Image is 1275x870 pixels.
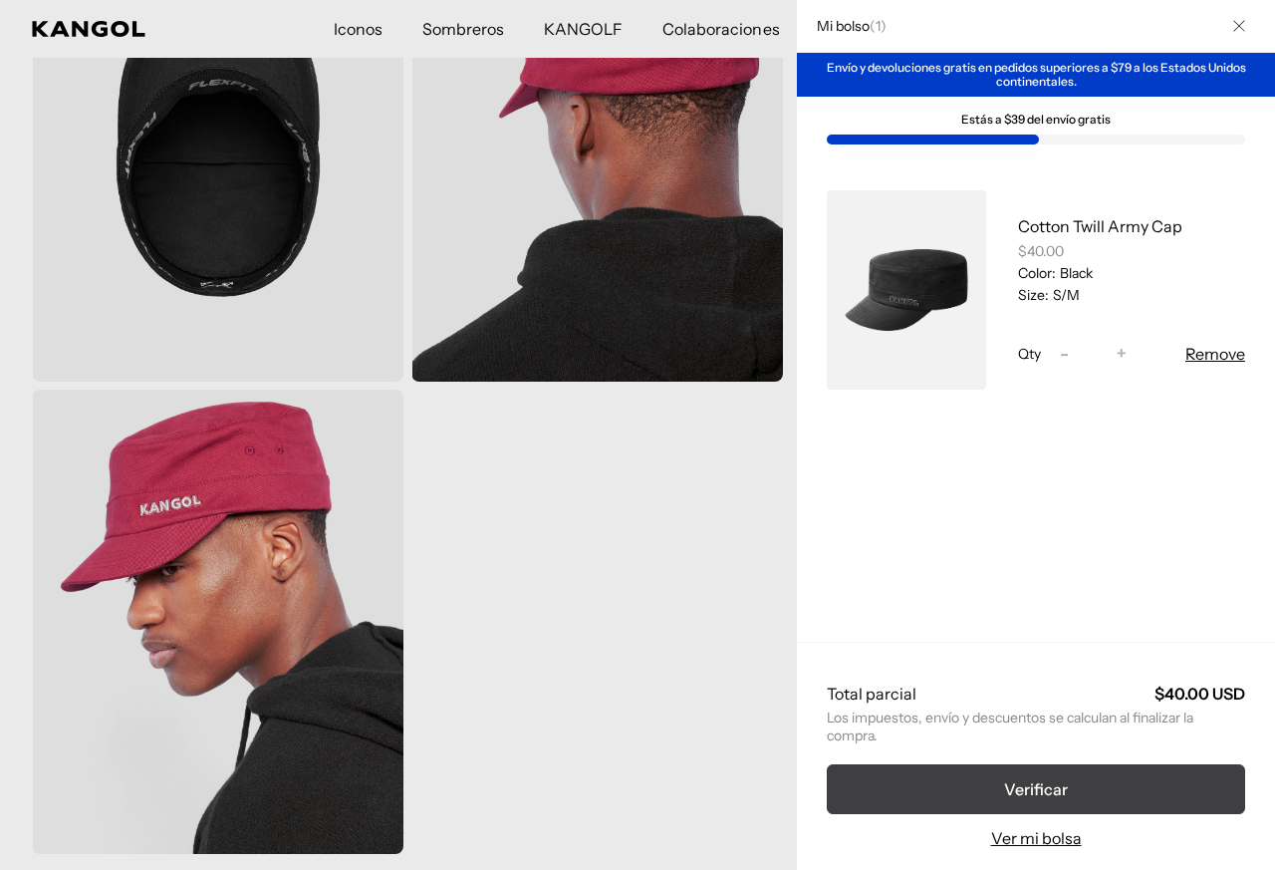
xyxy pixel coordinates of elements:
[827,709,1193,744] font: Los impuestos, envío y descuentos se calculan al finalizar la compra.
[1185,342,1245,366] button: Remove Cotton Twill Army Cap - Black / S/M
[991,828,1082,848] font: Ver mi bolsa
[1117,341,1127,368] span: +
[1060,341,1069,368] span: -
[827,60,1246,89] font: Envío y devoluciones gratis en pedidos superiores a $79 a los Estados Unidos continentales.
[1018,345,1041,363] span: Qty
[881,17,887,35] font: )
[961,112,1111,127] font: Estás a $39 del envío gratis
[827,684,916,704] font: Total parcial
[817,17,870,35] font: Mi bolso
[1004,779,1068,799] font: Verificar
[1018,264,1056,282] dt: Color:
[1107,342,1137,366] button: +
[1056,264,1093,282] dd: Black
[1018,216,1182,236] a: Cotton Twill Army Cap
[1018,242,1245,260] div: $40.00
[1049,286,1080,304] dd: S/M
[876,17,881,35] font: 1
[870,17,876,35] font: (
[1018,286,1049,304] dt: Size:
[1079,342,1107,366] input: Quantity for Cotton Twill Army Cap
[827,764,1245,814] button: Verificar
[1049,342,1079,366] button: -
[991,826,1082,850] a: Ver mi bolsa
[1154,684,1245,704] font: $40.00 USD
